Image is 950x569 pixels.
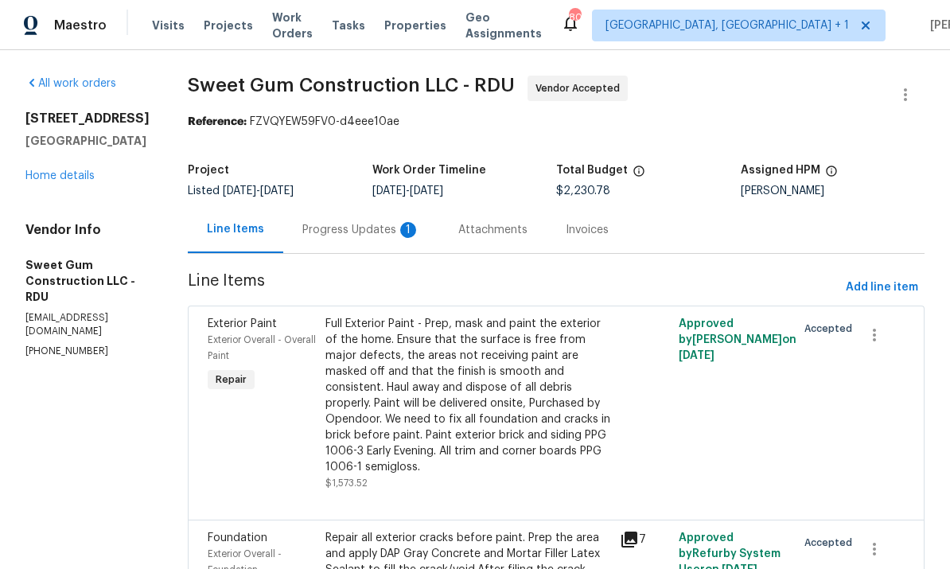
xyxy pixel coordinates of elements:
span: $1,573.52 [325,478,368,488]
div: Full Exterior Paint - Prep, mask and paint the exterior of the home. Ensure that the surface is f... [325,316,610,475]
span: [DATE] [679,350,714,361]
div: 1 [400,222,416,238]
div: 80 [569,10,580,25]
span: Repair [209,372,253,388]
span: Properties [384,18,446,33]
div: [PERSON_NAME] [741,185,925,197]
h5: Sweet Gum Construction LLC - RDU [25,257,150,305]
span: Exterior Overall - Overall Paint [208,335,316,360]
span: Approved by [PERSON_NAME] on [679,318,796,361]
span: [DATE] [223,185,256,197]
span: Accepted [804,535,859,551]
b: Reference: [188,116,247,127]
span: [GEOGRAPHIC_DATA], [GEOGRAPHIC_DATA] + 1 [605,18,849,33]
h5: Assigned HPM [741,165,820,176]
h2: [STREET_ADDRESS] [25,111,150,127]
span: $2,230.78 [556,185,610,197]
div: 7 [620,530,669,549]
span: The total cost of line items that have been proposed by Opendoor. This sum includes line items th... [633,165,645,185]
span: Add line item [846,278,918,298]
span: Work Orders [272,10,313,41]
span: Geo Assignments [465,10,542,41]
span: Vendor Accepted [535,80,626,96]
span: The hpm assigned to this work order. [825,165,838,185]
span: Foundation [208,532,267,544]
h4: Vendor Info [25,222,150,238]
div: Attachments [458,222,528,238]
a: Home details [25,170,95,181]
span: Sweet Gum Construction LLC - RDU [188,76,515,95]
span: - [372,185,443,197]
button: Add line item [839,273,925,302]
a: All work orders [25,78,116,89]
span: Line Items [188,273,839,302]
h5: Project [188,165,229,176]
div: Invoices [566,222,609,238]
div: Progress Updates [302,222,420,238]
span: Exterior Paint [208,318,277,329]
h5: Total Budget [556,165,628,176]
span: [DATE] [410,185,443,197]
h5: Work Order Timeline [372,165,486,176]
span: [DATE] [372,185,406,197]
span: Listed [188,185,294,197]
p: [EMAIL_ADDRESS][DOMAIN_NAME] [25,311,150,338]
span: Visits [152,18,185,33]
h5: [GEOGRAPHIC_DATA] [25,133,150,149]
span: Projects [204,18,253,33]
p: [PHONE_NUMBER] [25,345,150,358]
div: FZVQYEW59FV0-d4eee10ae [188,114,925,130]
span: - [223,185,294,197]
span: [DATE] [260,185,294,197]
span: Maestro [54,18,107,33]
div: Line Items [207,221,264,237]
span: Accepted [804,321,859,337]
span: Tasks [332,20,365,31]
